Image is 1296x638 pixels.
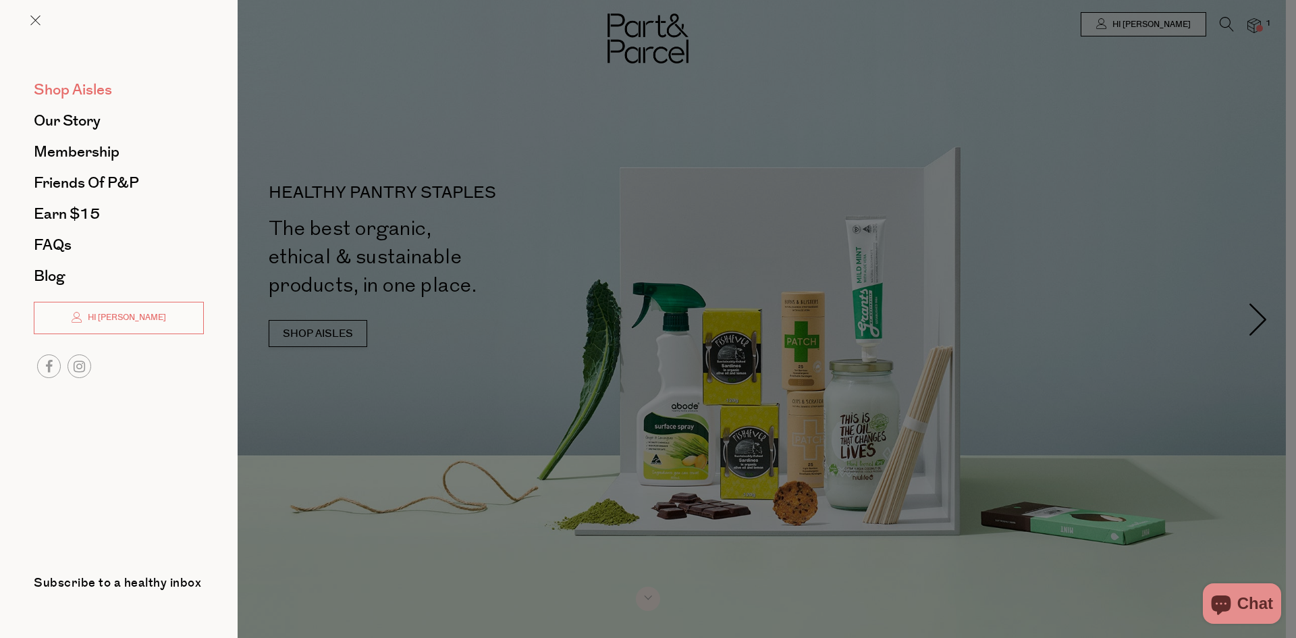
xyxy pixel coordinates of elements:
a: Our Story [34,113,204,128]
a: Earn $15 [34,207,204,221]
a: Shop Aisles [34,82,204,97]
span: Hi [PERSON_NAME] [84,312,166,323]
a: Friends of P&P [34,176,204,190]
inbox-online-store-chat: Shopify online store chat [1199,583,1285,627]
span: FAQs [34,234,72,256]
span: Blog [34,265,65,287]
span: Friends of P&P [34,172,139,194]
label: Subscribe to a healthy inbox [34,577,201,594]
a: Membership [34,144,204,159]
a: Blog [34,269,204,284]
span: Earn $15 [34,203,100,225]
a: FAQs [34,238,204,252]
a: Hi [PERSON_NAME] [34,302,204,334]
span: Membership [34,141,119,163]
span: Our Story [34,110,101,132]
span: Shop Aisles [34,79,112,101]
